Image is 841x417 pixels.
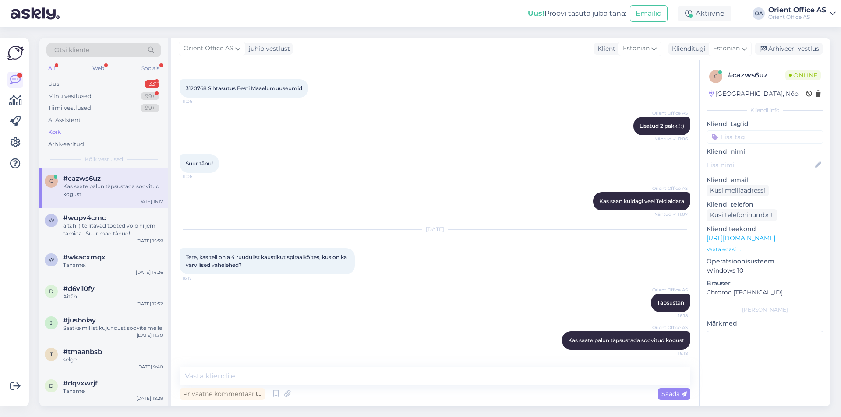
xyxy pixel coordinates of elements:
[137,332,163,339] div: [DATE] 11:30
[63,387,163,395] div: Täname
[63,324,163,332] div: Saatke millist kujundust soovite meile
[50,319,53,326] span: j
[182,173,215,180] span: 11:06
[568,337,684,343] span: Kas saate palun täpsustada soovitud kogust
[63,261,163,269] div: Täname!
[707,224,823,234] p: Klienditeekond
[652,110,688,116] span: Orient Office AS
[136,395,163,402] div: [DATE] 18:29
[180,225,690,233] div: [DATE]
[655,350,688,357] span: 16:18
[46,63,57,74] div: All
[623,44,650,53] span: Estonian
[707,209,777,221] div: Küsi telefoninumbrit
[707,245,823,253] p: Vaata edasi ...
[50,351,53,357] span: t
[48,92,92,101] div: Minu vestlused
[63,222,163,238] div: aitäh :) tellitavad tooted võib hiljem tarnida . Suurimad tänud!
[599,198,684,204] span: Kas saan kuidagi veel Teid aidata
[640,123,684,129] span: Lisatud 2 pakki! :)
[63,379,98,387] span: #dqvxwrjf
[136,238,163,244] div: [DATE] 15:59
[528,9,544,18] b: Uus!
[728,70,785,81] div: # cazws6uz
[245,44,290,53] div: juhib vestlust
[652,324,688,331] span: Orient Office AS
[48,128,61,137] div: Kõik
[707,319,823,328] p: Märkmed
[707,106,823,114] div: Kliendi info
[714,73,718,80] span: c
[661,390,687,398] span: Saada
[707,119,823,129] p: Kliendi tag'id
[709,89,799,98] div: [GEOGRAPHIC_DATA], Nõo
[63,285,95,293] span: #d6vil0fy
[48,80,59,88] div: Uus
[707,234,775,242] a: [URL][DOMAIN_NAME]
[707,185,769,196] div: Küsi meiliaadressi
[785,70,821,80] span: Online
[63,293,163,301] div: Aitäh!
[63,214,106,222] span: #wopv4cmc
[707,257,823,266] p: Operatsioonisüsteem
[652,185,688,192] span: Orient Office AS
[63,182,163,198] div: Kas saate palun täpsustada soovitud kogust
[186,160,213,167] span: Suur tänu!
[48,140,84,149] div: Arhiveeritud
[63,348,102,356] span: #tmaanbsb
[49,256,54,263] span: w
[594,44,615,53] div: Klient
[137,364,163,370] div: [DATE] 9:40
[707,147,823,156] p: Kliendi nimi
[655,312,688,319] span: 16:18
[707,160,813,170] input: Lisa nimi
[49,217,54,224] span: w
[186,254,348,268] span: Tere, kas teil on a 4 ruudulist kaustikut spiraalköites, kus on ka värvilised vahelehed?
[136,269,163,276] div: [DATE] 14:26
[63,316,96,324] span: #jusboiay
[707,306,823,314] div: [PERSON_NAME]
[63,175,101,182] span: #cazws6uz
[182,98,215,105] span: 11:06
[85,155,123,163] span: Kõik vestlused
[49,288,53,294] span: d
[753,7,765,20] div: OA
[63,356,163,364] div: selge
[707,200,823,209] p: Kliendi telefon
[186,85,302,91] span: 3120768 Sihtasutus Eesti Maaelumuuseumid
[707,288,823,297] p: Chrome [TECHNICAL_ID]
[91,63,106,74] div: Web
[49,178,53,184] span: c
[652,287,688,293] span: Orient Office AS
[768,14,826,21] div: Orient Office AS
[707,279,823,288] p: Brauser
[136,301,163,307] div: [DATE] 12:52
[48,104,91,112] div: Tiimi vestlused
[768,7,836,21] a: Orient Office ASOrient Office AS
[141,104,159,112] div: 99+
[180,388,265,400] div: Privaatne kommentaar
[137,198,163,205] div: [DATE] 16:17
[145,80,159,88] div: 33
[713,44,740,53] span: Estonian
[707,130,823,144] input: Lisa tag
[768,7,826,14] div: Orient Office AS
[630,5,668,22] button: Emailid
[657,299,684,306] span: Täpsustan
[141,92,159,101] div: 99+
[7,45,24,61] img: Askly Logo
[63,253,106,261] span: #wkacxmqx
[184,44,233,53] span: Orient Office AS
[668,44,706,53] div: Klienditugi
[528,8,626,19] div: Proovi tasuta juba täna:
[49,382,53,389] span: d
[654,211,688,217] span: Nähtud ✓ 11:07
[755,43,823,55] div: Arhiveeri vestlus
[182,275,215,281] span: 16:17
[48,116,81,125] div: AI Assistent
[54,46,89,55] span: Otsi kliente
[707,266,823,275] p: Windows 10
[654,136,688,142] span: Nähtud ✓ 11:06
[707,175,823,185] p: Kliendi email
[140,63,161,74] div: Socials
